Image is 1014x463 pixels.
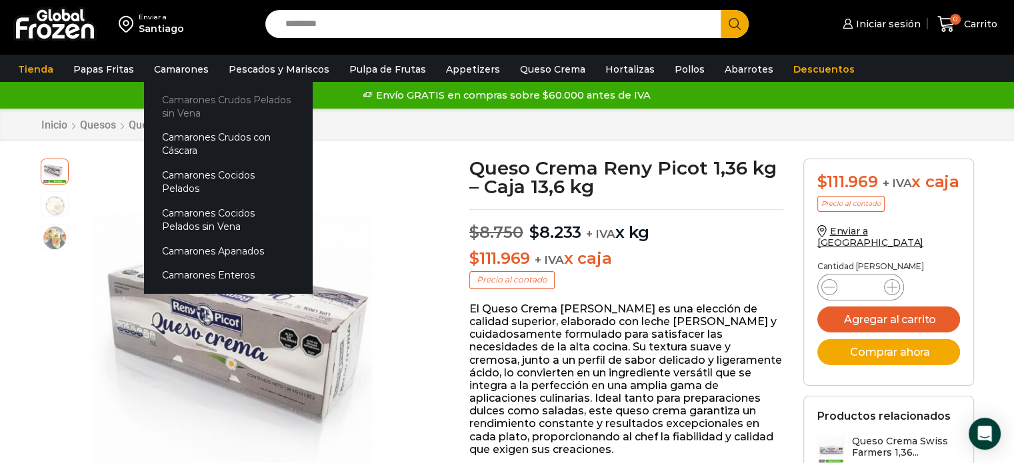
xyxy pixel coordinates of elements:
[139,13,184,22] div: Enviar a
[787,57,861,82] a: Descuentos
[817,196,885,212] p: Precio al contado
[848,278,873,296] input: Product quantity
[144,125,312,163] a: Camarones Crudos con Cáscara
[969,418,1001,450] div: Open Intercom Messenger
[41,119,68,131] a: Inicio
[144,163,312,201] a: Camarones Cocidos Pelados
[343,57,433,82] a: Pulpa de Frutas
[469,302,783,456] p: El Queso Crema [PERSON_NAME] es una elección de calidad superior, elaborado con leche [PERSON_NAM...
[882,177,911,190] span: + IVA
[128,119,160,131] a: Queso
[817,172,878,191] bdi: 111.969
[718,57,780,82] a: Abarrotes
[469,223,523,242] bdi: 8.750
[469,209,783,242] p: x kg
[41,225,68,251] span: salmon-ahumado-2
[817,225,924,248] a: Enviar a [GEOGRAPHIC_DATA]
[469,248,530,268] bdi: 111.969
[817,306,960,332] button: Agregar al carrito
[817,172,827,191] span: $
[469,223,479,242] span: $
[119,13,139,35] img: address-field-icon.svg
[144,87,312,125] a: Camarones Crudos Pelados sin Vena
[817,173,960,192] div: x caja
[839,11,921,37] a: Iniciar sesión
[961,17,997,31] span: Carrito
[853,17,921,31] span: Iniciar sesión
[529,223,581,242] bdi: 8.233
[529,223,539,242] span: $
[79,119,117,131] a: Quesos
[668,57,711,82] a: Pollos
[950,14,961,25] span: 0
[439,57,507,82] a: Appetizers
[469,271,555,288] p: Precio al contado
[222,57,336,82] a: Pescados y Mariscos
[934,9,1001,40] a: 0 Carrito
[721,10,749,38] button: Search button
[41,157,68,184] span: reny-picot
[852,436,960,458] h3: Queso Crema Swiss Farmers 1,36...
[41,119,160,131] nav: Breadcrumb
[67,57,141,82] a: Papas Fritas
[469,248,479,268] span: $
[817,339,960,365] button: Comprar ahora
[144,238,312,263] a: Camarones Apanados
[469,159,783,196] h1: Queso Crema Reny Picot 1,36 kg – Caja 13,6 kg
[817,410,951,422] h2: Productos relacionados
[513,57,592,82] a: Queso Crema
[147,57,215,82] a: Camarones
[139,22,184,35] div: Santiago
[599,57,661,82] a: Hortalizas
[41,192,68,219] span: queso crema 2
[144,263,312,288] a: Camarones Enteros
[11,57,60,82] a: Tienda
[469,249,783,268] p: x caja
[586,227,615,240] span: + IVA
[817,262,960,271] p: Cantidad [PERSON_NAME]
[535,253,564,266] span: + IVA
[144,201,312,239] a: Camarones Cocidos Pelados sin Vena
